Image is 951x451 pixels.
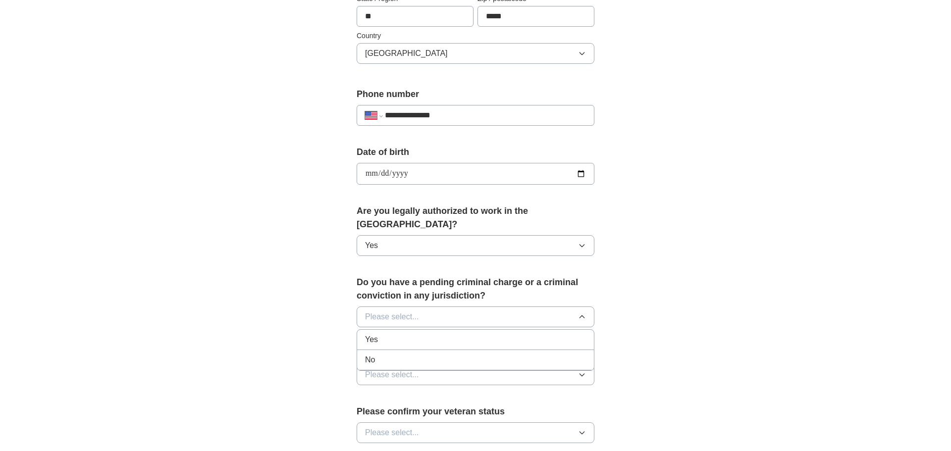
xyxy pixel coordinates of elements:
span: [GEOGRAPHIC_DATA] [365,48,448,59]
span: Yes [365,240,378,251]
label: Country [357,31,594,41]
span: Please select... [365,427,419,439]
button: Please select... [357,364,594,385]
label: Date of birth [357,146,594,159]
label: Are you legally authorized to work in the [GEOGRAPHIC_DATA]? [357,204,594,231]
label: Please confirm your veteran status [357,405,594,418]
button: Please select... [357,422,594,443]
span: Please select... [365,311,419,323]
span: No [365,354,375,366]
span: Yes [365,334,378,346]
button: [GEOGRAPHIC_DATA] [357,43,594,64]
button: Please select... [357,306,594,327]
label: Do you have a pending criminal charge or a criminal conviction in any jurisdiction? [357,276,594,302]
span: Please select... [365,369,419,381]
label: Phone number [357,88,594,101]
button: Yes [357,235,594,256]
